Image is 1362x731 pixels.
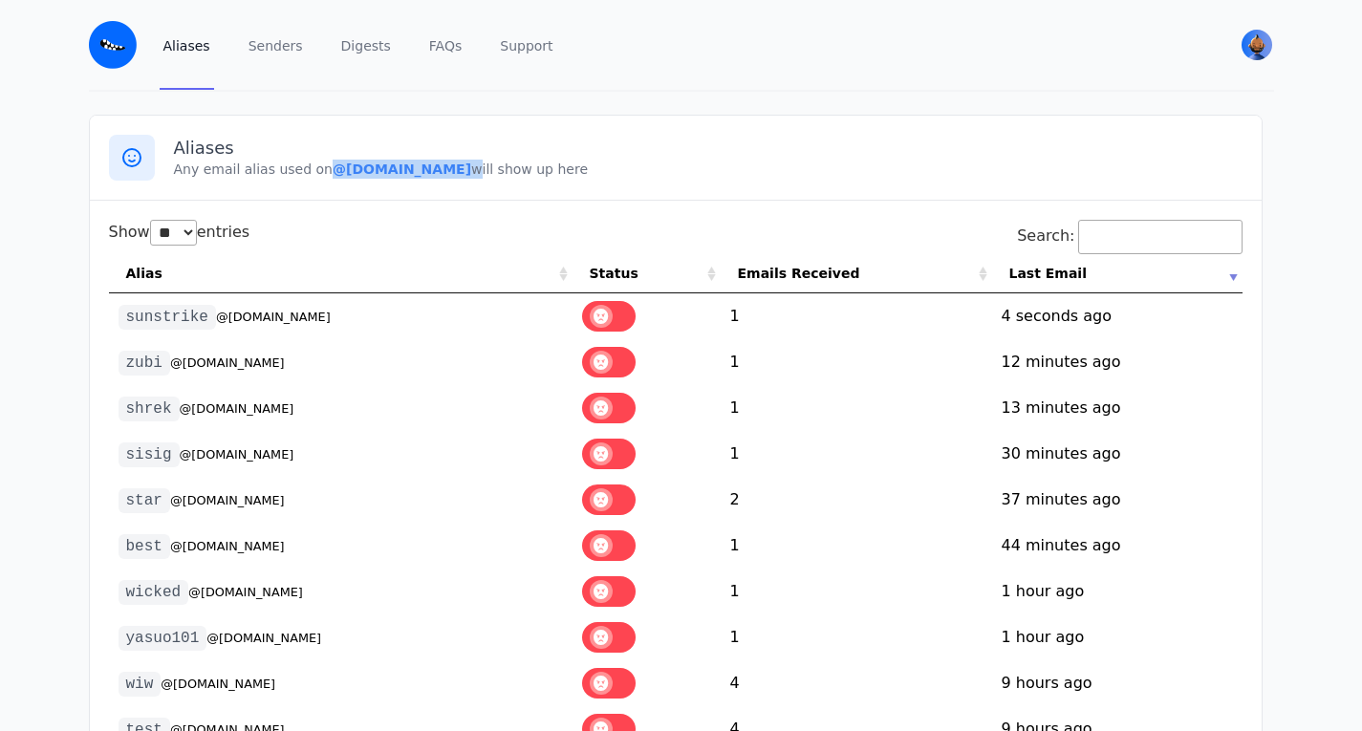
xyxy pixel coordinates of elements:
[119,305,216,330] code: sunstrike
[119,534,170,559] code: best
[721,254,992,293] th: Emails Received: activate to sort column ascending
[992,293,1243,339] td: 4 seconds ago
[992,254,1243,293] th: Last Email: activate to sort column ascending
[721,339,992,385] td: 1
[721,293,992,339] td: 1
[1240,28,1274,62] button: User menu
[119,672,162,697] code: wiw
[188,585,303,599] small: @[DOMAIN_NAME]
[119,397,180,421] code: shrek
[119,351,170,376] code: zubi
[1017,226,1242,245] label: Search:
[170,355,285,370] small: @[DOMAIN_NAME]
[992,477,1243,523] td: 37 minutes ago
[180,401,294,416] small: @[DOMAIN_NAME]
[992,385,1243,431] td: 13 minutes ago
[119,488,170,513] code: star
[216,310,331,324] small: @[DOMAIN_NAME]
[992,569,1243,614] td: 1 hour ago
[721,523,992,569] td: 1
[721,660,992,706] td: 4
[170,493,285,507] small: @[DOMAIN_NAME]
[992,431,1243,477] td: 30 minutes ago
[119,442,180,467] code: sisig
[150,220,197,246] select: Showentries
[109,223,250,241] label: Show entries
[721,614,992,660] td: 1
[721,569,992,614] td: 1
[573,254,721,293] th: Status: activate to sort column ascending
[174,137,1243,160] h3: Aliases
[992,660,1243,706] td: 9 hours ago
[119,580,189,605] code: wicked
[119,626,207,651] code: yasuo101
[721,385,992,431] td: 1
[206,631,321,645] small: @[DOMAIN_NAME]
[1242,30,1272,60] img: Wicked's Avatar
[721,431,992,477] td: 1
[992,614,1243,660] td: 1 hour ago
[992,523,1243,569] td: 44 minutes ago
[170,539,285,553] small: @[DOMAIN_NAME]
[721,477,992,523] td: 2
[333,161,471,177] b: @[DOMAIN_NAME]
[109,254,573,293] th: Alias: activate to sort column ascending
[1078,220,1243,254] input: Search:
[992,339,1243,385] td: 12 minutes ago
[180,447,294,462] small: @[DOMAIN_NAME]
[89,21,137,69] img: Email Monster
[161,677,275,691] small: @[DOMAIN_NAME]
[174,160,1243,179] p: Any email alias used on will show up here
